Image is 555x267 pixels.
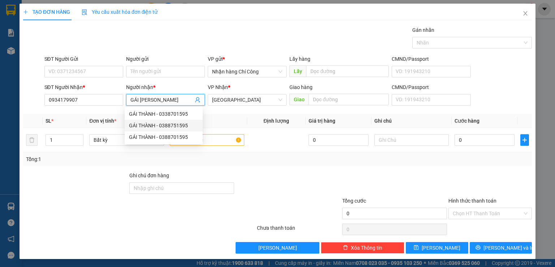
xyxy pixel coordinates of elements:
[412,27,434,33] label: Gán nhãn
[44,83,123,91] div: SĐT Người Nhận
[258,244,297,252] span: [PERSON_NAME]
[212,94,282,105] span: Sài Gòn
[351,244,382,252] span: Xóa Thông tin
[515,4,535,24] button: Close
[82,9,87,15] img: icon
[342,198,366,204] span: Tổng cước
[46,118,51,124] span: SL
[422,244,460,252] span: [PERSON_NAME]
[309,118,335,124] span: Giá trị hàng
[129,182,234,194] input: Ghi chú đơn hàng
[289,84,313,90] span: Giao hàng
[414,245,419,251] span: save
[371,114,452,128] th: Ghi chú
[125,108,203,120] div: GÁI THÀNH - 0338701595
[82,9,158,15] span: Yêu cầu xuất hóa đơn điện tử
[125,131,203,143] div: GÁI THÀNH - 0388701595
[23,9,70,15] span: TẠO ĐƠN HÀNG
[406,242,468,254] button: save[PERSON_NAME]
[263,118,289,124] span: Định lượng
[195,97,201,103] span: user-add
[476,245,481,251] span: printer
[256,224,341,237] div: Chưa thanh toán
[289,65,306,77] span: Lấy
[309,134,369,146] input: 0
[309,94,389,105] input: Dọc đường
[306,65,389,77] input: Dọc đường
[392,83,470,91] div: CMND/Passport
[455,118,479,124] span: Cước hàng
[126,83,205,91] div: Người nhận
[470,242,532,254] button: printer[PERSON_NAME] và In
[289,94,309,105] span: Giao
[129,122,198,130] div: GÁI THÀNH - 0388751595
[170,134,244,146] input: VD: Bàn, Ghế
[522,10,528,16] span: close
[448,198,496,204] label: Hình thức thanh toán
[289,56,310,62] span: Lấy hàng
[126,55,205,63] div: Người gửi
[129,133,198,141] div: GÁI THÀNH - 0388701595
[129,173,169,178] label: Ghi chú đơn hàng
[208,84,228,90] span: VP Nhận
[520,134,529,146] button: plus
[343,245,348,251] span: delete
[236,242,319,254] button: [PERSON_NAME]
[94,135,159,145] span: Bất kỳ
[321,242,404,254] button: deleteXóa Thông tin
[23,9,28,14] span: plus
[89,118,116,124] span: Đơn vị tính
[392,55,470,63] div: CMND/Passport
[129,110,198,118] div: GÁI THÀNH - 0338701595
[212,66,282,77] span: Nhận hàng Chí Công
[483,244,534,252] span: [PERSON_NAME] và In
[374,134,449,146] input: Ghi Chú
[125,120,203,131] div: GÁI THÀNH - 0388751595
[208,55,287,63] div: VP gửi
[26,155,215,163] div: Tổng: 1
[44,55,123,63] div: SĐT Người Gửi
[521,137,529,143] span: plus
[26,134,38,146] button: delete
